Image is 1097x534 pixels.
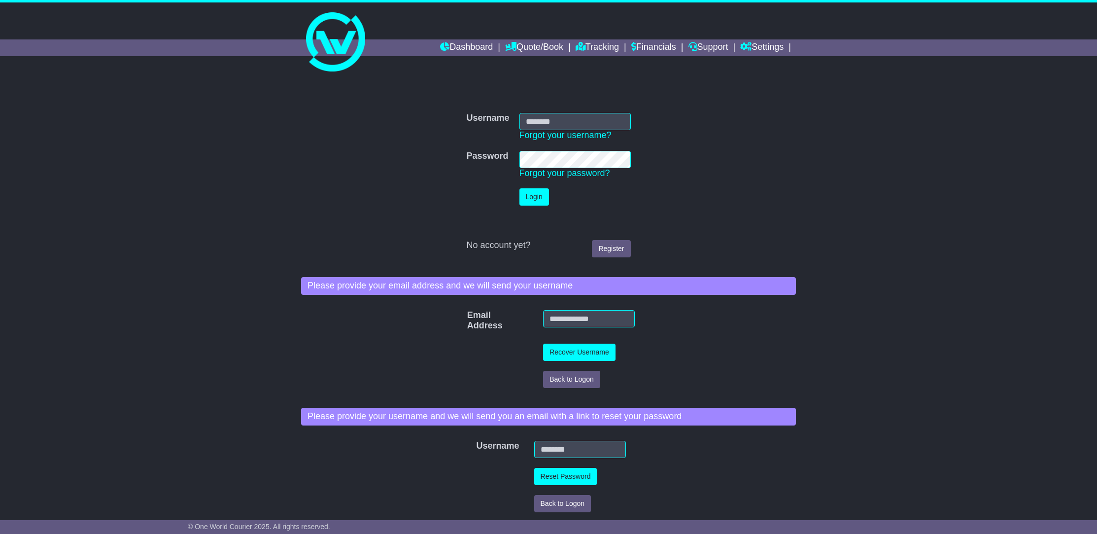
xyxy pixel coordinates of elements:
a: Support [688,39,728,56]
button: Back to Logon [543,371,600,388]
button: Login [519,188,549,206]
a: Settings [740,39,784,56]
span: © One World Courier 2025. All rights reserved. [188,523,330,531]
div: Please provide your email address and we will send your username [301,277,796,295]
a: Quote/Book [505,39,563,56]
a: Financials [631,39,676,56]
div: No account yet? [466,240,630,251]
button: Recover Username [543,344,616,361]
button: Back to Logon [534,495,591,512]
a: Forgot your username? [519,130,612,140]
label: Username [466,113,509,124]
button: Reset Password [534,468,597,485]
label: Username [471,441,484,452]
div: Please provide your username and we will send you an email with a link to reset your password [301,408,796,426]
label: Password [466,151,508,162]
a: Dashboard [440,39,493,56]
a: Register [592,240,630,257]
a: Tracking [576,39,619,56]
label: Email Address [462,310,480,331]
a: Forgot your password? [519,168,610,178]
